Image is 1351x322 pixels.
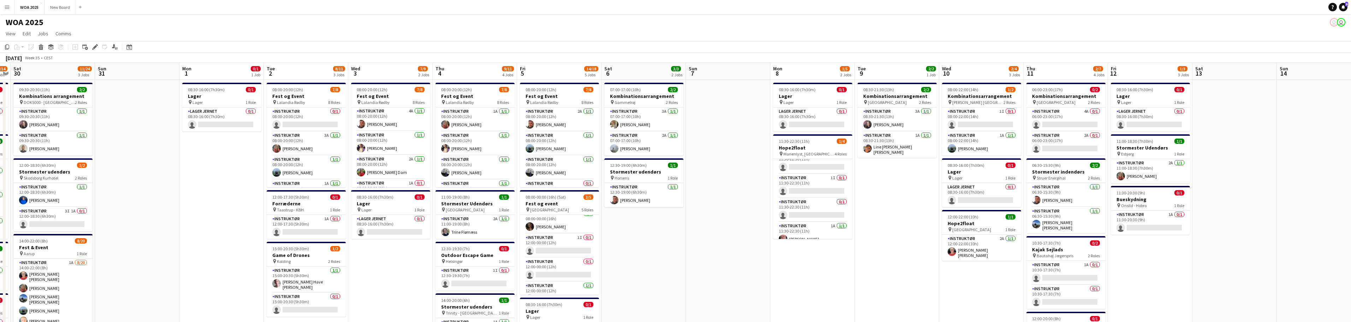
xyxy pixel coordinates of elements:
[1026,158,1106,233] app-job-card: 06:30-15:30 (9h)2/2Stormester indendørs Struer Energihal2 RolesInstruktør1/106:30-15:30 (9h)[PERS...
[20,29,34,38] a: Edit
[948,163,984,168] span: 08:30-16:00 (7h30m)
[666,100,678,105] span: 2 Roles
[1032,87,1063,92] span: 06:00-23:00 (17h)
[773,83,852,131] div: 08:30-16:00 (7h30m)0/1Lager Lager1 RoleLager Jernet0/108:30-16:00 (7h30m)
[272,246,309,251] span: 15:00-20:30 (5h30m)
[267,242,346,317] div: 15:00-20:30 (5h30m)1/2Game of Drones Kolding2 RolesInstruktør1/115:00-20:30 (5h30m)[PERSON_NAME] ...
[277,100,305,105] span: Lalandia Rødby
[520,210,599,234] app-card-role: Instruktør1/108:00-00:00 (16h)[PERSON_NAME]
[868,100,907,105] span: [GEOGRAPHIC_DATA]
[351,190,430,239] app-job-card: 08:30-16:00 (7h30m)0/1Lager Lager1 RoleLager Jernet0/108:30-16:00 (7h30m)
[604,158,683,207] div: 12:30-19:00 (6h30m)1/1Stormester udendørs Horsens1 RoleInstruktør1/112:30-19:00 (6h30m)[PERSON_NAME]
[182,107,261,131] app-card-role: Lager Jernet0/108:30-16:00 (7h30m)
[446,310,499,316] span: Trinity - [GEOGRAPHIC_DATA]
[942,235,1021,261] app-card-role: Instruktør2A1/112:00-22:00 (10h)[PERSON_NAME] [PERSON_NAME]
[773,145,852,151] h3: Hope2float
[520,107,599,131] app-card-role: Instruktør2A1/108:00-20:00 (12h)[PERSON_NAME]
[77,163,87,168] span: 1/2
[446,207,485,212] span: [GEOGRAPHIC_DATA]
[44,55,53,60] div: CEST
[604,183,683,207] app-card-role: Instruktør1/112:30-19:00 (6h30m)[PERSON_NAME]
[948,214,978,219] span: 12:00-22:00 (10h)
[668,163,678,168] span: 1/1
[267,93,346,99] h3: Fest og Event
[942,210,1021,261] div: 12:00-22:00 (10h)1/1Hope2float [GEOGRAPHIC_DATA]1 RoleInstruktør2A1/112:00-22:00 (10h)[PERSON_NAM...
[267,200,346,207] h3: Forræderne
[520,180,599,204] app-card-role: Instruktør0/108:00-20:00 (12h)
[351,155,430,179] app-card-role: Instruktør2A1/108:00-20:00 (12h)[PERSON_NAME] Dam
[1026,236,1106,309] div: 10:30-17:30 (7h)0/2Kajak Sejlads Bautahøj Jægerspris2 RolesInstruktør1A0/110:30-17:30 (7h) Instru...
[773,150,852,174] app-card-role: Instruktør1I2A0/111:30-22:30 (11h)
[942,107,1021,131] app-card-role: Instruktør1I0/108:00-22:00 (14h)
[520,156,599,180] app-card-role: Instruktør1/108:00-20:00 (12h)[PERSON_NAME]
[773,65,782,72] span: Mon
[267,156,346,180] app-card-role: Instruktør1/108:00-20:00 (12h)[PERSON_NAME]
[351,83,430,187] div: 08:00-20:00 (12h)7/8Fest og Event Lalandia Rødby8 RolesInstruktør4A1/108:00-20:00 (12h)[PERSON_NA...
[526,87,556,92] span: 08:00-20:00 (12h)
[604,83,683,156] app-job-card: 07:00-17:00 (10h)2/2Kombinationsarrangement Gammelrøj2 RolesInstruktør3A1/107:00-17:00 (10h)[PERS...
[1174,100,1184,105] span: 1 Role
[942,220,1021,227] h3: Hope2float
[921,87,931,92] span: 2/2
[1026,183,1106,207] app-card-role: Instruktør1/106:30-15:30 (9h)[PERSON_NAME]
[1037,100,1076,105] span: [GEOGRAPHIC_DATA]
[499,259,509,264] span: 1 Role
[583,194,593,200] span: 3/5
[441,87,472,92] span: 08:00-20:00 (12h)
[23,55,41,60] span: Week 35
[1037,175,1066,181] span: Struer Energihal
[267,293,346,317] app-card-role: Instruktør0/115:00-20:30 (5h30m)
[19,238,48,244] span: 14:00-22:00 (8h)
[858,83,937,158] app-job-card: 08:30-21:30 (13h)2/2Kombinationsarrangement [GEOGRAPHIC_DATA]2 RolesInstruktør3A1/108:30-21:30 (1...
[604,93,683,99] h3: Kombinationsarrangement
[604,65,612,72] span: Sat
[38,30,48,37] span: Jobs
[435,304,515,310] h3: Stormester udendørs
[1006,163,1015,168] span: 0/1
[773,107,852,131] app-card-role: Lager Jernet0/108:30-16:00 (7h30m)
[435,242,515,291] div: 12:30-19:30 (7h)0/1Outdoor Escape Game Helsingør1 RoleInstruktør1I0/112:30-19:30 (7h)
[435,93,515,99] h3: Fest og Event
[604,131,683,156] app-card-role: Instruktør2A1/107:00-17:00 (10h)[PERSON_NAME]
[520,83,599,187] app-job-card: 08:00-20:00 (12h)7/8Fest og Event Lalandia Rødby8 RolesInstruktør2A1/108:00-20:00 (12h)[PERSON_NA...
[520,200,599,207] h3: Fest og event
[192,100,203,105] span: Lager
[1006,87,1015,92] span: 1/2
[1111,186,1190,235] app-job-card: 11:30-20:30 (9h)0/1Bueskydning Onsild - Hobro1 RoleInstruktør1A0/111:30-20:30 (9h)
[328,100,340,105] span: 8 Roles
[1026,246,1106,253] h3: Kajak Sejlads
[773,93,852,99] h3: Lager
[13,83,93,156] app-job-card: 09:30-20:30 (11h)2/2Kombinations arrangement DOK5000 - [GEOGRAPHIC_DATA]2 RolesInstruktør1/109:30...
[1339,3,1347,11] a: 6
[520,258,599,282] app-card-role: Instruktør0/112:00-00:00 (12h)
[435,107,515,131] app-card-role: Instruktør1A1/108:00-20:00 (12h)[PERSON_NAME]
[520,308,599,314] h3: Lager
[35,29,51,38] a: Jobs
[1116,190,1145,195] span: 11:30-20:30 (9h)
[1345,2,1348,6] span: 6
[1111,134,1190,183] app-job-card: 11:00-18:30 (7h30m)1/1Stormester Udendørs Esbjerg1 RoleInstruktør2A1/111:00-18:30 (7h30m)[PERSON_...
[783,100,794,105] span: Lager
[182,83,261,131] div: 08:30-16:00 (7h30m)0/1Lager Lager1 RoleLager Jernet0/108:30-16:00 (7h30m)
[1003,100,1015,105] span: 2 Roles
[773,174,852,198] app-card-role: Instruktør1I0/111:30-22:30 (11h)
[13,131,93,156] app-card-role: Instruktør1/109:30-20:30 (11h)[PERSON_NAME]
[779,87,816,92] span: 08:30-16:00 (7h30m)
[267,215,346,239] app-card-role: Instruktør1A0/112:00-17:30 (5h30m)
[1111,83,1190,131] div: 08:30-16:00 (7h30m)0/1Lager Lager1 RoleLager Jernet0/108:30-16:00 (7h30m)
[499,87,509,92] span: 7/8
[267,190,346,239] div: 12:00-17:30 (5h30m)0/1Forræderne Taastrup - KBH1 RoleInstruktør1A0/112:00-17:30 (5h30m)
[773,134,852,239] app-job-card: 11:30-22:30 (11h)1/4Hope2float Marienlyst, [GEOGRAPHIC_DATA]4 RolesInstruktør1I2A0/111:30-22:30 (...
[45,0,76,14] button: New Board
[24,100,75,105] span: DOK5000 - [GEOGRAPHIC_DATA]
[13,158,93,231] app-job-card: 12:00-18:30 (6h30m)1/2Stormester udendørs Skodsborg Kurhotel2 RolesInstruktør1/112:00-18:30 (6h30...
[55,30,71,37] span: Comms
[77,87,87,92] span: 2/2
[1121,203,1146,208] span: Onsild - Hobro
[1111,93,1190,99] h3: Lager
[520,65,526,72] span: Fri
